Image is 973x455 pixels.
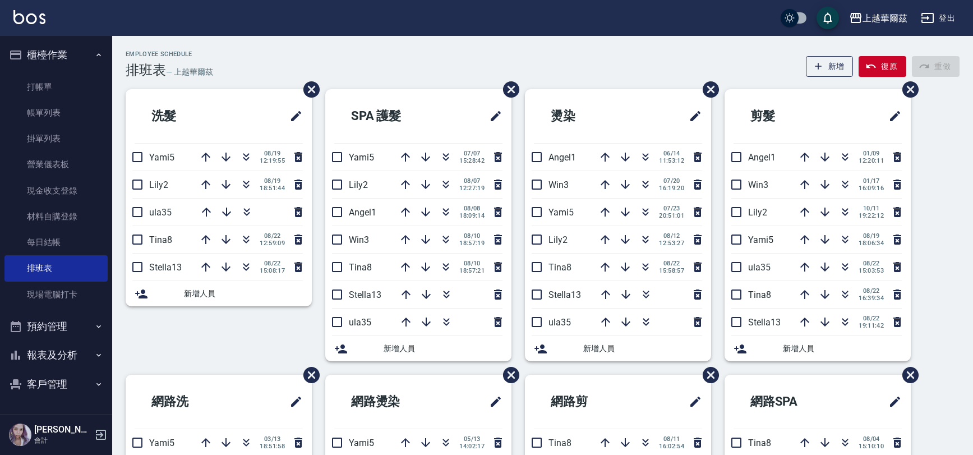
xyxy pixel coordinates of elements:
[4,204,108,229] a: 材料自購登錄
[260,177,285,185] span: 08/19
[459,435,485,443] span: 05/13
[260,443,285,450] span: 18:51:58
[459,232,485,240] span: 08/10
[334,96,450,136] h2: SPA 護髮
[459,260,485,267] span: 08/10
[349,152,374,163] span: Yami5
[9,424,31,446] img: Person
[583,343,702,355] span: 新增人員
[859,435,884,443] span: 08/04
[916,8,960,29] button: 登出
[659,150,684,157] span: 06/14
[682,103,702,130] span: 修改班表的標題
[548,235,568,245] span: Lily2
[659,240,684,247] span: 12:53:27
[126,281,312,306] div: 新增人員
[260,435,285,443] span: 03/13
[525,336,711,361] div: 新增人員
[349,262,372,273] span: Tina8
[863,11,907,25] div: 上越華爾茲
[349,207,376,218] span: Angel1
[4,255,108,281] a: 排班表
[482,103,502,130] span: 修改班表的標題
[859,267,884,274] span: 15:03:53
[495,73,521,106] span: 刪除班表
[260,240,285,247] span: 12:59:09
[149,180,168,190] span: Lily2
[659,260,684,267] span: 08/22
[459,157,485,164] span: 15:28:42
[149,152,174,163] span: Yami5
[882,103,902,130] span: 修改班表的標題
[682,388,702,415] span: 修改班表的標題
[184,288,303,300] span: 新增人員
[495,359,521,392] span: 刪除班表
[859,260,884,267] span: 08/22
[859,150,884,157] span: 01/09
[548,438,571,448] span: Tina8
[748,152,776,163] span: Angel1
[659,185,684,192] span: 16:19:20
[748,262,771,273] span: ula35
[34,424,91,435] h5: [PERSON_NAME]
[859,56,906,77] button: 復原
[4,151,108,177] a: 營業儀表板
[534,96,637,136] h2: 燙染
[482,388,502,415] span: 修改班表的標題
[260,267,285,274] span: 15:08:17
[4,341,108,370] button: 報表及分析
[4,312,108,341] button: 預約管理
[548,180,569,190] span: Win3
[859,287,884,295] span: 08/22
[459,240,485,247] span: 18:57:19
[748,317,781,328] span: Stella13
[459,212,485,219] span: 18:09:14
[859,240,884,247] span: 18:06:34
[748,180,768,190] span: Win3
[894,73,920,106] span: 刪除班表
[4,229,108,255] a: 每日結帳
[149,235,172,245] span: Tina8
[845,7,912,30] button: 上越華爾茲
[859,315,884,322] span: 08/22
[817,7,839,29] button: save
[859,322,884,329] span: 19:11:42
[13,10,45,24] img: Logo
[349,235,369,245] span: Win3
[659,435,684,443] span: 08/11
[459,177,485,185] span: 08/07
[859,205,884,212] span: 10/11
[349,317,371,328] span: ula35
[166,66,213,78] h6: — 上越華爾茲
[4,370,108,399] button: 客戶管理
[349,438,374,448] span: Yami5
[748,235,773,245] span: Yami5
[260,260,285,267] span: 08/22
[806,56,854,77] button: 新增
[548,262,571,273] span: Tina8
[4,74,108,100] a: 打帳單
[748,289,771,300] span: Tina8
[748,438,771,448] span: Tina8
[334,382,450,422] h2: 網路燙染
[882,388,902,415] span: 修改班表的標題
[548,317,571,328] span: ula35
[548,207,574,218] span: Yami5
[725,336,911,361] div: 新增人員
[4,282,108,307] a: 現場電腦打卡
[659,157,684,164] span: 11:53:12
[659,443,684,450] span: 16:02:54
[4,100,108,126] a: 帳單列表
[283,103,303,130] span: 修改班表的標題
[149,262,182,273] span: Stella13
[135,96,238,136] h2: 洗髮
[459,443,485,450] span: 14:02:17
[260,232,285,240] span: 08/22
[859,232,884,240] span: 08/19
[4,126,108,151] a: 掛單列表
[734,382,848,422] h2: 網路SPA
[859,185,884,192] span: 16:09:16
[126,62,166,78] h3: 排班表
[534,382,643,422] h2: 網路剪
[694,73,721,106] span: 刪除班表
